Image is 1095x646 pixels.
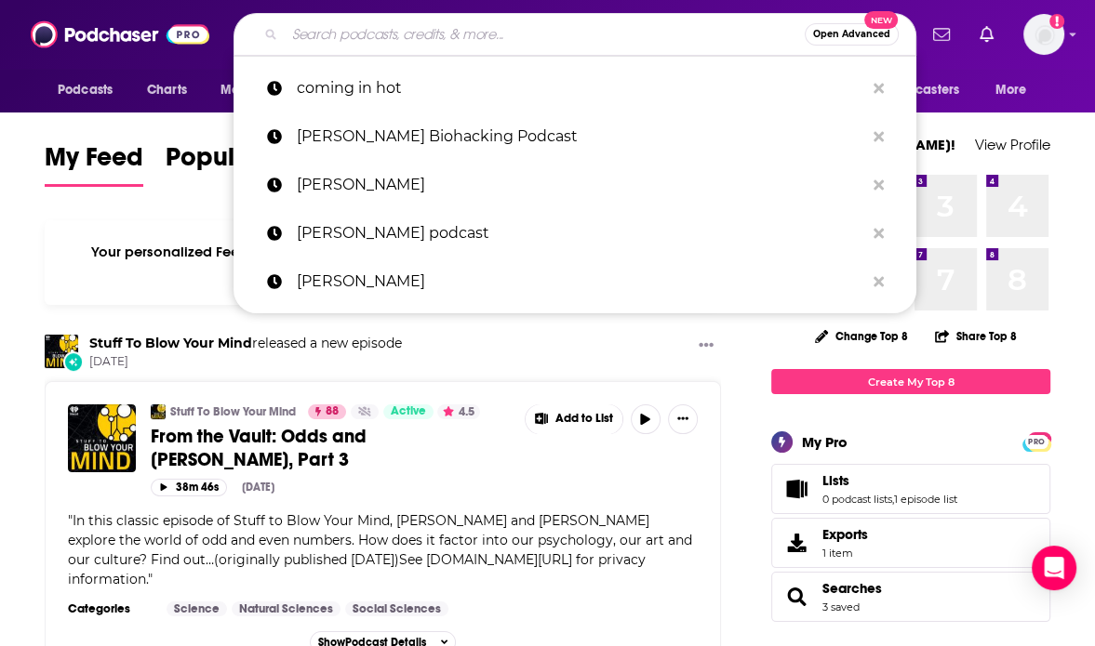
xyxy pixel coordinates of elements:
a: Searches [778,584,815,610]
h3: released a new episode [89,335,402,352]
a: Lists [822,472,957,489]
span: Open Advanced [813,30,890,39]
input: Search podcasts, credits, & more... [285,20,805,49]
a: Show notifications dropdown [972,19,1001,50]
span: Add to List [555,412,613,426]
div: Open Intercom Messenger [1032,546,1076,590]
p: coming in hot [297,64,864,112]
a: Charts [135,73,198,108]
button: Share Top 8 [934,318,1018,354]
svg: Add a profile image [1049,14,1064,29]
span: Charts [147,77,187,103]
button: open menu [207,73,311,108]
span: 88 [326,402,339,421]
a: Lists [778,476,815,502]
p: Melanie Avalon Biohacking Podcast [297,112,864,161]
button: Show profile menu [1023,14,1064,55]
div: Your personalized Feed is curated based on the Podcasts, Creators, Users, and Lists that you Follow. [45,220,721,305]
a: [PERSON_NAME] [234,257,916,306]
div: New Episode [63,351,84,372]
a: [PERSON_NAME] podcast [234,209,916,257]
span: Exports [778,530,815,556]
button: Open AdvancedNew [805,23,899,46]
span: Active [391,402,426,421]
button: Show More Button [668,404,698,434]
a: From the Vault: Odds and [PERSON_NAME], Part 3 [151,425,512,471]
button: open menu [858,73,986,108]
span: " " [68,512,692,587]
a: Stuff To Blow Your Mind [170,404,296,419]
span: More [995,77,1027,103]
a: coming in hot [234,64,916,112]
span: New [864,11,898,29]
img: From the Vault: Odds and Evens, Part 3 [68,404,136,472]
span: From the Vault: Odds and [PERSON_NAME], Part 3 [151,425,367,471]
span: Podcasts [58,77,113,103]
a: Social Sciences [345,601,448,616]
div: [DATE] [242,481,274,494]
a: Searches [822,580,882,597]
img: Podchaser - Follow, Share and Rate Podcasts [31,17,209,52]
a: 3 saved [822,600,860,613]
span: Searches [771,572,1050,622]
button: open menu [982,73,1050,108]
span: Exports [822,526,868,543]
p: mikhaila peterson [297,161,864,209]
p: hilary silver podcast [297,209,864,257]
a: Science [167,601,227,616]
a: 88 [308,404,346,419]
span: Logged in as Ashley_Beenen [1023,14,1064,55]
img: Stuff To Blow Your Mind [45,335,78,368]
img: User Profile [1023,14,1064,55]
div: My Pro [802,433,848,451]
button: 4.5 [437,404,480,419]
button: Show More Button [691,335,721,358]
a: 1 episode list [894,493,957,506]
span: Monitoring [220,77,287,103]
a: Natural Sciences [232,601,341,616]
button: open menu [45,73,137,108]
a: View Profile [975,136,1050,153]
span: Lists [771,464,1050,514]
a: Popular Feed [166,141,324,187]
span: , [892,493,894,506]
a: [PERSON_NAME] [234,161,916,209]
p: hilary silver [297,257,864,306]
a: PRO [1025,434,1048,448]
a: 0 podcast lists [822,493,892,506]
h3: Categories [68,601,152,616]
span: Lists [822,472,849,489]
button: Show More Button [526,404,622,434]
button: 38m 46s [151,479,227,496]
a: My Feed [45,141,143,187]
a: Show notifications dropdown [926,19,957,50]
span: My Feed [45,141,143,184]
a: Active [383,404,434,419]
a: [PERSON_NAME] Biohacking Podcast [234,112,916,161]
a: Create My Top 8 [771,369,1050,394]
span: In this classic episode of Stuff to Blow Your Mind, [PERSON_NAME] and [PERSON_NAME] explore the w... [68,512,692,587]
button: Change Top 8 [804,324,919,348]
span: [DATE] [89,354,402,370]
span: 1 item [822,547,868,560]
div: Search podcasts, credits, & more... [234,13,916,56]
span: Popular Feed [166,141,324,184]
img: Stuff To Blow Your Mind [151,404,166,419]
a: Stuff To Blow Your Mind [89,335,252,351]
span: PRO [1025,435,1048,449]
a: Exports [771,518,1050,568]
